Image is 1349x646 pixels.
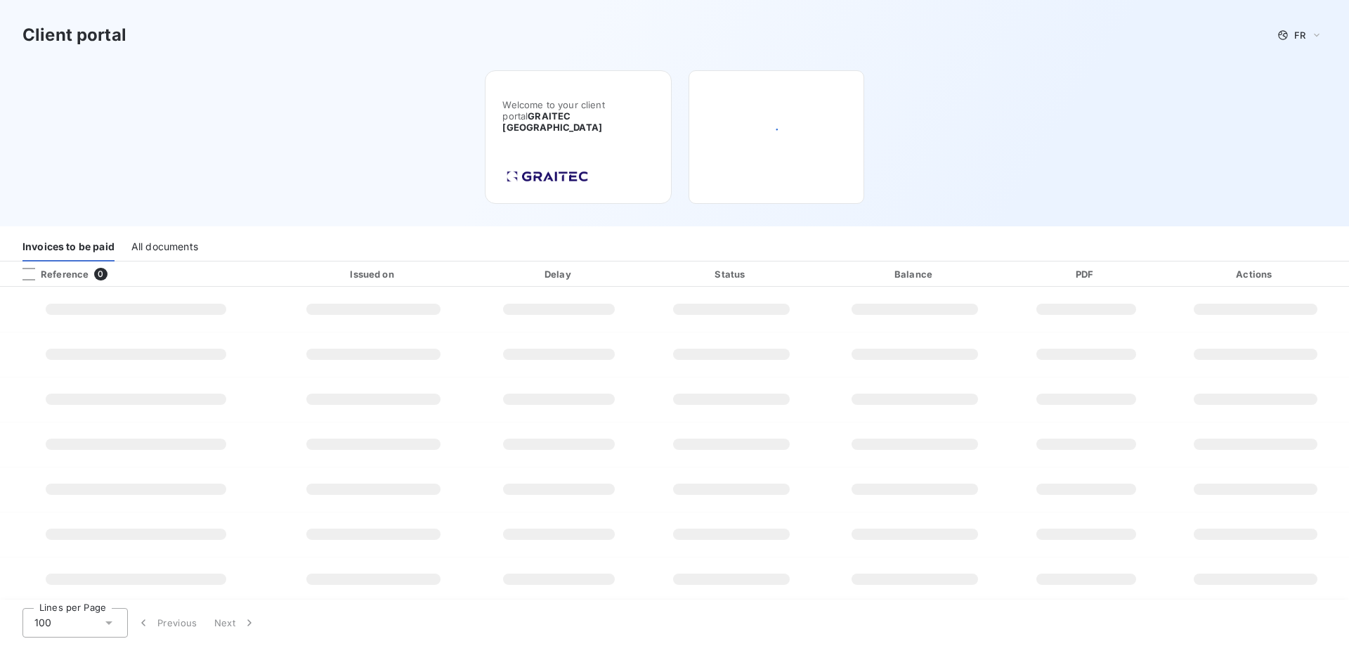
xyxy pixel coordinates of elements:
button: Previous [128,608,206,638]
img: Company logo [502,167,592,186]
span: GRAITEC [GEOGRAPHIC_DATA] [502,110,602,133]
span: 0 [94,268,107,280]
span: 100 [34,616,51,630]
div: All documents [131,232,198,261]
span: Welcome to your client portal [502,99,654,133]
div: Balance [822,267,1008,281]
h3: Client portal [22,22,126,48]
div: Invoices to be paid [22,232,115,261]
div: Issued on [275,267,471,281]
div: Delay [478,267,641,281]
div: PDF [1013,267,1159,281]
div: Status [646,267,816,281]
div: Actions [1165,267,1346,281]
button: Next [206,608,265,638]
span: FR [1294,30,1305,41]
div: Reference [11,268,89,280]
